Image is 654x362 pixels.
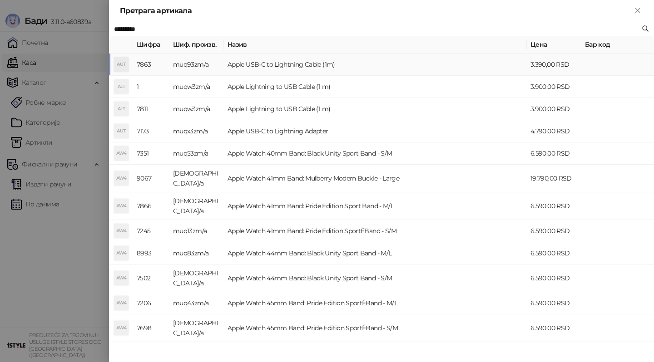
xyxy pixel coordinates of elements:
td: Apple Watch 45mm Band: Pride Edition SportÊBand - S/M [224,314,527,342]
td: 7502 [133,264,169,292]
td: Apple Watch 41mm Band: Pride Edition SportÊBand - S/M [224,220,527,242]
div: AW4 [114,224,129,238]
td: Apple Lightning to USB Cable (1 m) [224,76,527,98]
td: Apple Lightning to USB Cable (1 m) [224,98,527,120]
td: [DEMOGRAPHIC_DATA]/a [169,314,224,342]
div: AW4 [114,146,129,161]
td: 7811 [133,98,169,120]
td: Apple Watch 45mm Band: Pride Edition SportÊBand - M/L [224,292,527,314]
th: Цена [527,36,581,54]
td: 7351 [133,142,169,165]
td: muqx3zm/a [169,120,224,142]
td: Apple USB-C to Lightning Adapter [224,120,527,142]
th: Шиф. произв. [169,36,224,54]
td: [DEMOGRAPHIC_DATA]/a [169,192,224,220]
div: AUT [114,124,129,138]
td: 9067 [133,165,169,192]
td: 19.790,00 RSD [527,165,581,192]
td: 7173 [133,120,169,142]
td: Apple Watch 41mm Band: Mulberry Modern Buckle - Large [224,165,527,192]
td: 7245 [133,220,169,242]
td: muq53zm/a [169,142,224,165]
td: 6.590,00 RSD [527,142,581,165]
td: muqw3zm/a [169,98,224,120]
td: [DEMOGRAPHIC_DATA]/a [169,264,224,292]
td: muq83zm/a [169,242,224,264]
div: ALT [114,79,129,94]
td: 7866 [133,192,169,220]
div: AUT [114,57,129,72]
td: 7206 [133,292,169,314]
td: 3.900,00 RSD [527,98,581,120]
button: Close [632,5,643,16]
td: 6.590,00 RSD [527,220,581,242]
td: muq43zm/a [169,292,224,314]
td: 6.590,00 RSD [527,314,581,342]
td: muq13zm/a [169,220,224,242]
td: Apple Watch 44mm Band: Black Unity Sport Band - S/M [224,264,527,292]
td: 6.590,00 RSD [527,264,581,292]
td: 6.590,00 RSD [527,292,581,314]
td: Apple Watch 41mm Band: Pride Edition Sport Band - M/L [224,192,527,220]
div: AW4 [114,321,129,335]
td: 3.390,00 RSD [527,54,581,76]
td: muq93zm/a [169,54,224,76]
td: 4.790,00 RSD [527,120,581,142]
th: Назив [224,36,527,54]
td: 6.590,00 RSD [527,242,581,264]
td: 7698 [133,314,169,342]
td: Apple USB-C to Lightning Cable (1m) [224,54,527,76]
th: Шифра [133,36,169,54]
td: Apple Watch 44mm Band: Black Unity Sport Band - M/L [224,242,527,264]
td: 6.590,00 RSD [527,192,581,220]
div: ALT [114,102,129,116]
th: Бар код [581,36,654,54]
div: AW4 [114,296,129,310]
td: muqw3zm/a [169,76,224,98]
td: 1 [133,76,169,98]
div: Претрага артикала [120,5,632,16]
td: Apple Watch 40mm Band: Black Unity Sport Band - S/M [224,142,527,165]
td: [DEMOGRAPHIC_DATA]/a [169,165,224,192]
div: AW4 [114,199,129,213]
div: AW4 [114,271,129,285]
div: AW4 [114,246,129,260]
td: 7863 [133,54,169,76]
td: 3.900,00 RSD [527,76,581,98]
td: 8993 [133,242,169,264]
div: AW4 [114,171,129,186]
